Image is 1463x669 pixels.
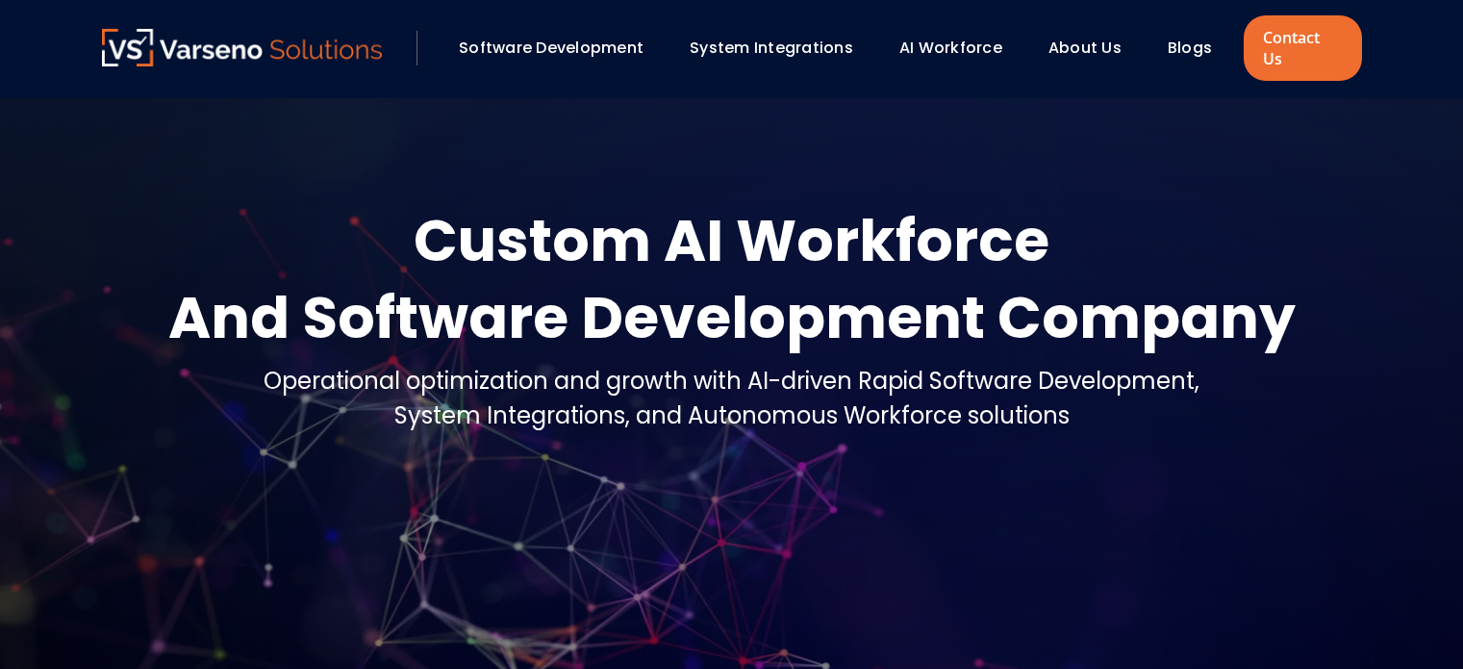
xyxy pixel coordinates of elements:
[1168,37,1212,59] a: Blogs
[680,32,880,64] div: System Integrations
[890,32,1029,64] div: AI Workforce
[168,202,1296,279] div: Custom AI Workforce
[1244,15,1361,81] a: Contact Us
[1039,32,1148,64] div: About Us
[459,37,643,59] a: Software Development
[102,29,383,67] a: Varseno Solutions – Product Engineering & IT Services
[264,364,1199,399] div: Operational optimization and growth with AI-driven Rapid Software Development,
[449,32,670,64] div: Software Development
[168,279,1296,356] div: And Software Development Company
[1158,32,1239,64] div: Blogs
[1048,37,1122,59] a: About Us
[690,37,853,59] a: System Integrations
[102,29,383,66] img: Varseno Solutions – Product Engineering & IT Services
[899,37,1002,59] a: AI Workforce
[264,399,1199,433] div: System Integrations, and Autonomous Workforce solutions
